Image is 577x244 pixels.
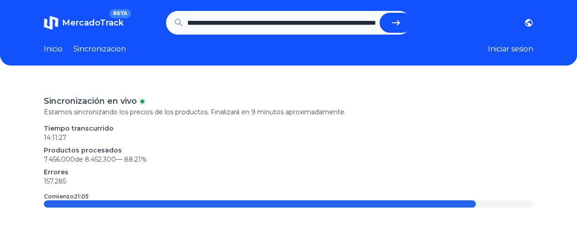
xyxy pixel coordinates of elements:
p: Tiempo transcurrido [44,124,533,133]
p: Estamos sincronizando los precios de los productos. Finalizará en 9 minutos aproximadamente. [44,107,533,117]
p: Errores [44,168,533,177]
button: Iniciar sesion [488,44,533,55]
a: MercadoTrackBETA [44,15,124,30]
p: Comienzo [44,193,88,200]
span: MercadoTrack [62,18,124,28]
a: Sincronizacion [73,44,126,55]
p: 7.456.000 de 8.452.300 — [44,155,533,164]
p: Sincronización en vivo [44,95,137,107]
p: Productos procesados [44,146,533,155]
p: 157.285 [44,177,533,186]
img: MercadoTrack [44,15,58,30]
time: 21:05 [74,193,88,200]
a: Inicio [44,44,62,55]
span: BETA [109,9,131,18]
span: 88.21 % [124,155,147,163]
time: 14:11:27 [44,133,67,142]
